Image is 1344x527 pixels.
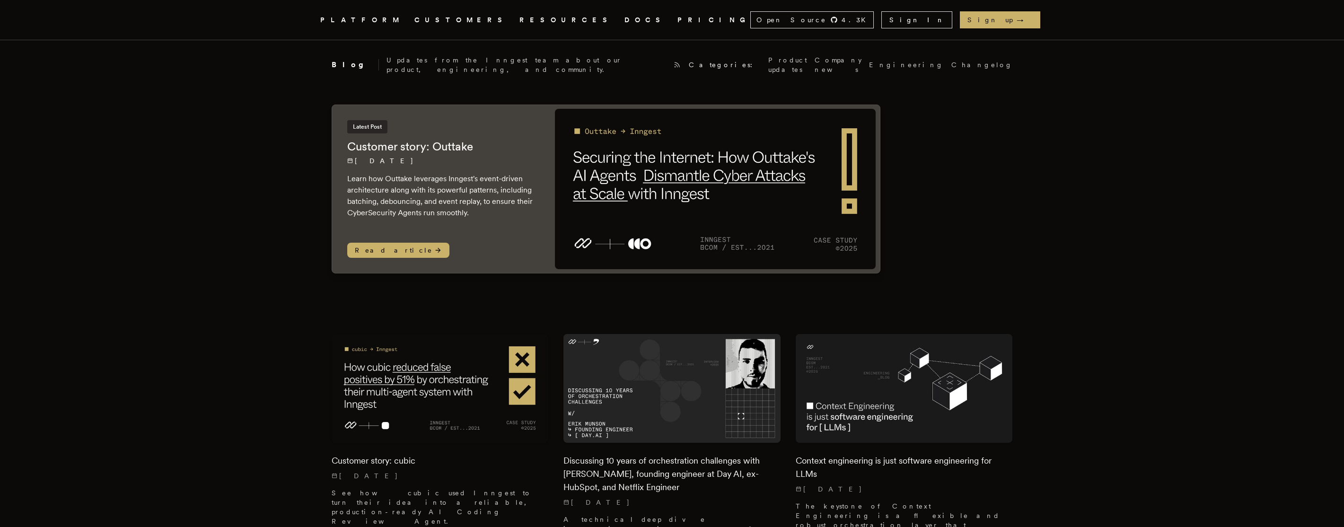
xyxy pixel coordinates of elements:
img: Featured image for Customer story: Outtake blog post [555,109,876,269]
a: DOCS [624,14,666,26]
span: Open Source [756,15,826,25]
p: [DATE] [796,484,1013,494]
h2: Blog [332,59,379,70]
a: Sign up [960,11,1040,28]
p: [DATE] [347,156,536,166]
h2: Customer story: Outtake [347,139,536,154]
span: Categories: [689,60,761,70]
a: Sign In [881,11,952,28]
a: Product updates [768,55,807,74]
button: PLATFORM [320,14,403,26]
h2: Customer story: cubic [332,454,549,467]
span: 4.3 K [842,15,871,25]
img: Featured image for Discussing 10 years of orchestration challenges with Erik Munson, founding eng... [563,334,781,442]
p: Learn how Outtake leverages Inngest's event-driven architecture along with its powerful patterns,... [347,173,536,219]
a: Engineering [869,60,944,70]
a: PRICING [677,14,750,26]
p: [DATE] [332,471,549,481]
button: RESOURCES [519,14,613,26]
span: → [1017,15,1033,25]
span: Latest Post [347,120,387,133]
p: See how cubic used Inngest to turn their idea into a reliable, production-ready AI Coding Review ... [332,488,549,526]
p: [DATE] [563,498,781,507]
h2: Context engineering is just software engineering for LLMs [796,454,1013,481]
img: Featured image for Customer story: cubic blog post [332,334,549,442]
a: CUSTOMERS [414,14,508,26]
p: Updates from the Inngest team about our product, engineering, and community. [387,55,666,74]
img: Featured image for Context engineering is just software engineering for LLMs blog post [796,334,1013,442]
span: Read article [347,243,449,258]
a: Company news [815,55,861,74]
a: Latest PostCustomer story: Outtake[DATE] Learn how Outtake leverages Inngest's event-driven archi... [332,105,880,273]
a: Changelog [951,60,1013,70]
h2: Discussing 10 years of orchestration challenges with [PERSON_NAME], founding engineer at Day AI, ... [563,454,781,494]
